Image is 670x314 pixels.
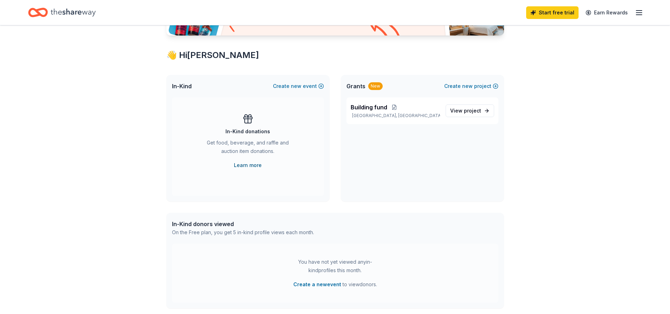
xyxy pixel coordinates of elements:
[172,228,314,237] div: On the Free plan, you get 5 in-kind profile views each month.
[351,113,440,118] p: [GEOGRAPHIC_DATA], [GEOGRAPHIC_DATA]
[172,82,192,90] span: In-Kind
[291,82,301,90] span: new
[366,14,402,41] img: Curvy arrow
[293,280,341,289] button: Create a newevent
[444,82,498,90] button: Createnewproject
[28,4,96,21] a: Home
[581,6,632,19] a: Earn Rewards
[291,258,379,275] div: You have not yet viewed any in-kind profiles this month.
[526,6,579,19] a: Start free trial
[225,127,270,136] div: In-Kind donations
[446,104,494,117] a: View project
[293,280,377,289] span: to view donors .
[273,82,324,90] button: Createnewevent
[346,82,365,90] span: Grants
[234,161,262,169] a: Learn more
[462,82,473,90] span: new
[464,108,481,114] span: project
[450,107,481,115] span: View
[172,220,314,228] div: In-Kind donors viewed
[200,139,296,158] div: Get food, beverage, and raffle and auction item donations.
[351,103,387,111] span: Building fund
[166,50,504,61] div: 👋 Hi [PERSON_NAME]
[368,82,383,90] div: New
